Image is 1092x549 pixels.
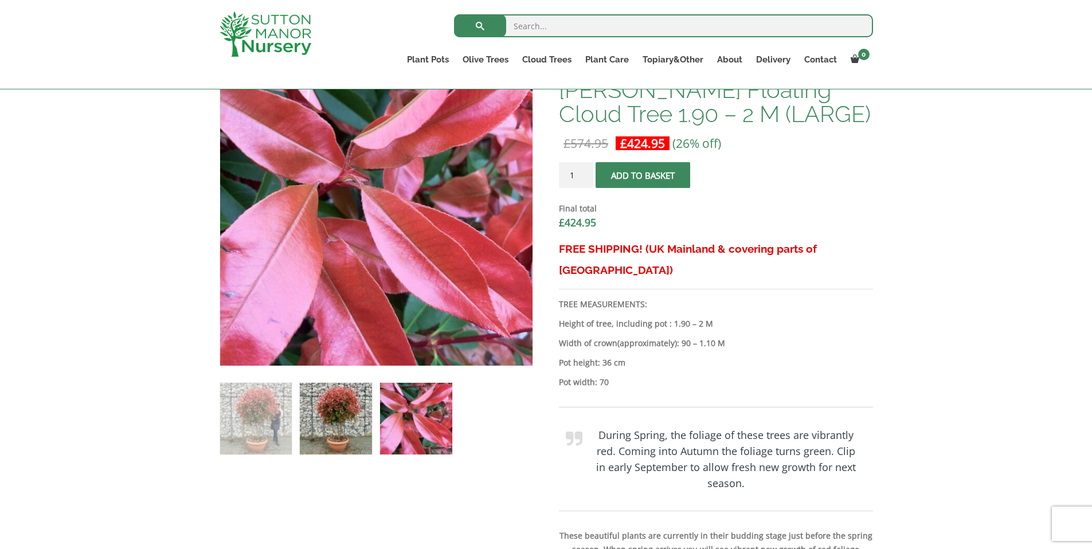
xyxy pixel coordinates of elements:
[710,52,749,68] a: About
[559,357,625,368] strong: Pot height: 36 cm
[559,162,593,188] input: Product quantity
[559,238,872,281] h3: FREE SHIPPING! (UK Mainland & covering parts of [GEOGRAPHIC_DATA])
[636,52,710,68] a: Topiary&Other
[454,14,873,37] input: Search...
[749,52,797,68] a: Delivery
[563,135,608,151] bdi: 574.95
[559,338,725,348] strong: Width of crown : 90 – 1.10 M
[220,383,292,454] img: Photinia Red Robin Floating Cloud Tree 1.90 - 2 M (LARGE)
[797,52,844,68] a: Contact
[300,383,371,454] img: Photinia Red Robin Floating Cloud Tree 1.90 - 2 M (LARGE) - Image 2
[858,49,870,60] span: 0
[220,11,311,57] img: logo
[559,54,872,126] h1: Photinia Red [PERSON_NAME] Floating Cloud Tree 1.90 – 2 M (LARGE)
[380,383,452,454] img: Photinia Red Robin Floating Cloud Tree 1.90 - 2 M (LARGE) - Image 3
[617,338,677,348] b: (approximately)
[559,202,872,215] dt: Final total
[596,162,690,188] button: Add to basket
[515,52,578,68] a: Cloud Trees
[559,299,647,309] strong: TREE MEASUREMENTS:
[672,135,721,151] span: (26% off)
[578,52,636,68] a: Plant Care
[559,318,713,329] b: Height of tree, including pot : 1.90 – 2 M
[559,215,596,229] bdi: 424.95
[563,135,570,151] span: £
[559,377,609,387] strong: Pot width: 70
[456,52,515,68] a: Olive Trees
[596,428,856,490] b: During Spring, the foliage of these trees are vibrantly red. Coming into Autumn the foliage turns...
[559,215,565,229] span: £
[400,52,456,68] a: Plant Pots
[620,135,665,151] bdi: 424.95
[844,52,873,68] a: 0
[620,135,627,151] span: £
